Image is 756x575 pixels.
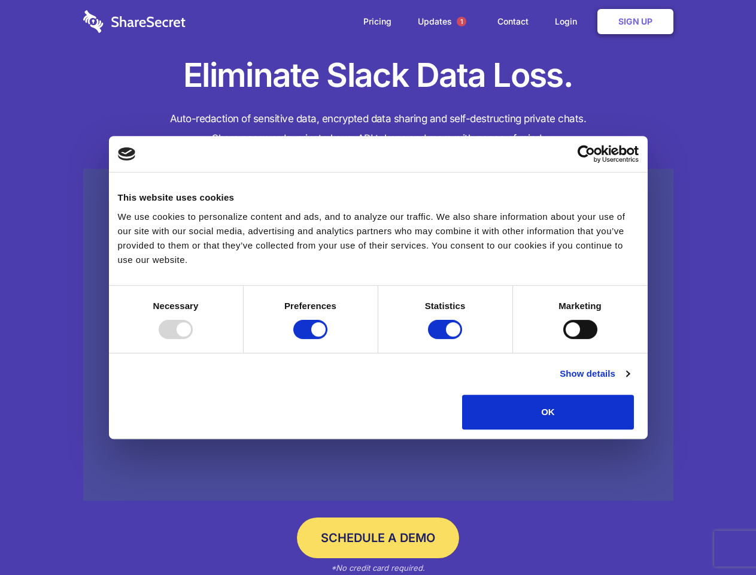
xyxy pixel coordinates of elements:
strong: Marketing [558,301,602,311]
div: We use cookies to personalize content and ads, and to analyze our traffic. We also share informat... [118,210,639,267]
a: Login [543,3,595,40]
strong: Statistics [425,301,466,311]
img: logo [118,147,136,161]
a: Usercentrics Cookiebot - opens in a new window [534,145,639,163]
a: Pricing [351,3,403,40]
h4: Auto-redaction of sensitive data, encrypted data sharing and self-destructing private chats. Shar... [83,109,673,149]
strong: Necessary [153,301,199,311]
em: *No credit card required. [331,563,425,573]
span: 1 [457,17,466,26]
strong: Preferences [284,301,336,311]
a: Sign Up [597,9,673,34]
a: Wistia video thumbnail [83,169,673,501]
h1: Eliminate Slack Data Loss. [83,54,673,97]
a: Schedule a Demo [297,517,459,558]
button: OK [462,395,634,429]
a: Show details [560,367,629,381]
a: Contact [485,3,541,40]
img: logo-wordmark-white-trans-d4663122ce5f474addd5e946df7df03e33cb6a1c49d2221995e7729f52c070b2.svg [83,10,186,33]
div: This website uses cookies [118,190,639,205]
